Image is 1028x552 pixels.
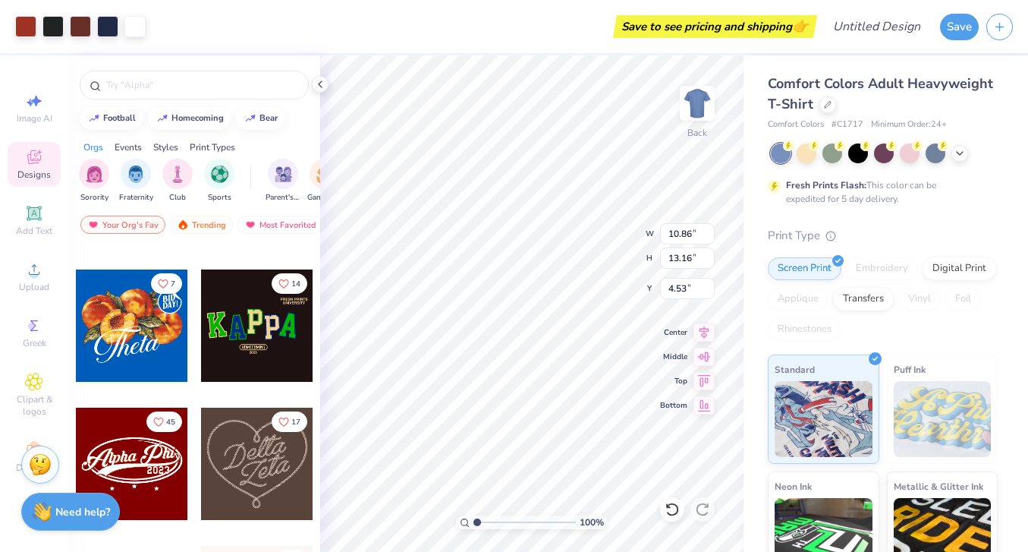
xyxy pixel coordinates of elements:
img: trend_line.gif [156,114,168,123]
span: Top [660,376,687,386]
span: Sorority [80,192,108,203]
span: 100 % [580,516,604,529]
span: Clipart & logos [8,393,61,418]
div: Styles [153,140,178,154]
button: filter button [266,159,300,203]
span: # C1717 [832,118,863,131]
div: bear [259,114,278,122]
input: Try "Alpha" [105,77,299,93]
button: filter button [79,159,109,203]
img: Parent's Weekend Image [275,166,292,183]
span: Bottom [660,400,687,411]
span: Add Text [16,225,52,237]
span: Puff Ink [894,361,926,377]
span: Greek [23,337,46,349]
img: trend_line.gif [88,114,100,123]
span: Sports [208,192,231,203]
img: Puff Ink [894,381,992,457]
div: Transfers [833,288,894,311]
div: This color can be expedited for 5 day delivery. [786,178,973,206]
button: football [80,107,143,130]
div: Screen Print [768,257,841,280]
button: Like [151,273,182,294]
span: Parent's Weekend [266,192,300,203]
img: Fraternity Image [127,166,144,183]
span: 14 [291,280,300,288]
button: filter button [119,159,153,203]
span: 7 [171,280,175,288]
img: most_fav.gif [244,219,256,230]
div: homecoming [171,114,224,122]
img: Club Image [169,166,186,183]
span: Decorate [16,462,52,474]
button: filter button [204,159,234,203]
strong: Fresh Prints Flash: [786,179,866,191]
div: Orgs [83,140,103,154]
img: most_fav.gif [87,219,99,230]
div: Print Types [190,140,235,154]
div: filter for Game Day [307,159,342,203]
button: Like [146,412,182,432]
span: Neon Ink [775,478,812,494]
div: Back [687,126,707,140]
span: Club [169,192,186,203]
button: homecoming [148,107,231,130]
span: Standard [775,361,815,377]
span: Center [660,327,687,338]
img: trend_line.gif [244,114,256,123]
div: filter for Club [162,159,193,203]
span: Comfort Colors [768,118,824,131]
img: Back [682,88,712,118]
span: Upload [19,281,49,293]
span: Middle [660,352,687,362]
button: bear [236,107,285,130]
div: Your Org's Fav [80,216,165,234]
span: Designs [17,169,51,181]
span: 👉 [792,17,809,35]
div: filter for Sports [204,159,234,203]
strong: Need help? [55,505,110,519]
span: 17 [291,418,300,426]
div: Applique [768,288,828,311]
div: filter for Parent's Weekend [266,159,300,203]
div: football [103,114,136,122]
button: filter button [162,159,193,203]
div: Digital Print [923,257,996,280]
div: Most Favorited [237,216,323,234]
div: Save to see pricing and shipping [617,15,813,38]
div: filter for Fraternity [119,159,153,203]
span: 45 [166,418,175,426]
img: Sports Image [211,166,228,183]
span: Fraternity [119,192,153,203]
img: Game Day Image [316,166,334,183]
div: Trending [170,216,233,234]
button: Like [272,412,307,432]
button: Like [272,273,307,294]
button: Save [940,14,979,40]
div: Embroidery [846,257,918,280]
div: Vinyl [898,288,941,311]
span: Game Day [307,192,342,203]
span: Image AI [17,112,52,125]
div: Foil [945,288,981,311]
span: Minimum Order: 24 + [871,118,947,131]
div: filter for Sorority [79,159,109,203]
div: Rhinestones [768,318,841,341]
span: Metallic & Glitter Ink [894,478,983,494]
button: filter button [307,159,342,203]
img: Standard [775,381,872,457]
img: trending.gif [177,219,189,230]
img: Sorority Image [86,166,103,183]
div: Print Type [768,227,998,244]
div: Events [115,140,142,154]
input: Untitled Design [821,11,932,42]
span: Comfort Colors Adult Heavyweight T-Shirt [768,74,993,113]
